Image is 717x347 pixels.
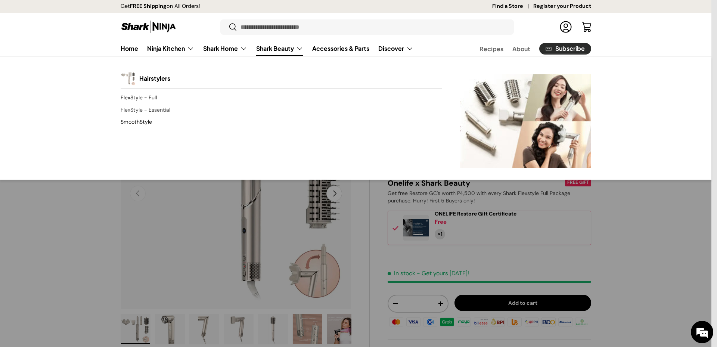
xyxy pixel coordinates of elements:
[539,43,591,55] a: Subscribe
[512,41,530,56] a: About
[121,41,413,56] nav: Primary
[39,42,125,52] div: Chat with us now
[4,204,142,230] textarea: Type your message and hit 'Enter'
[252,41,308,56] summary: Shark Beauty
[374,41,418,56] summary: Discover
[492,2,533,10] a: Find a Store
[462,41,591,56] nav: Secondary
[555,46,585,52] span: Subscribe
[121,41,138,56] a: Home
[143,41,199,56] summary: Ninja Kitchen
[122,4,140,22] div: Minimize live chat window
[121,19,177,34] img: Shark Ninja Philippines
[121,2,200,10] p: Get on All Orders!
[130,3,167,9] strong: FREE Shipping
[199,41,252,56] summary: Shark Home
[533,2,591,10] a: Register your Product
[43,94,103,170] span: We're online!
[479,41,503,56] a: Recipes
[312,41,369,56] a: Accessories & Parts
